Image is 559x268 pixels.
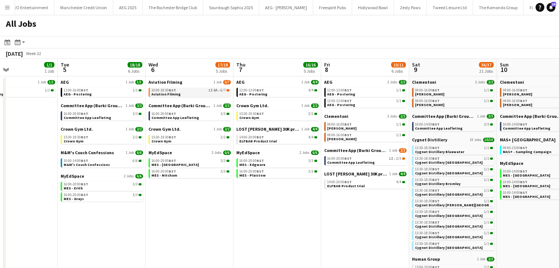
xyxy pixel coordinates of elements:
button: The Rochester Bridge Club [143,0,203,15]
span: 10:00-14:00 [503,123,527,126]
span: 10:00-18:30 [151,88,176,92]
div: Crown Gym Ltd.1 Job2/215:30-19:30BST2/2Crown Gym [236,103,319,126]
a: MyEdSpace2 Jobs6/6 [236,150,319,155]
span: 16:00-20:00 [239,159,264,163]
span: Crown Gym Ltd. [236,103,269,108]
a: MyEdSpace2 Jobs6/6 [148,150,231,155]
a: 14:00-20:00BST4/4ELFBAR Product trial [327,180,405,188]
div: AEG1 Job1/111:00-16:00BST1/1AEG - Postering [61,79,143,103]
span: 09:00-15:00 [503,146,527,150]
span: MyEdSpace [148,150,172,155]
a: Crown Gym Ltd.1 Job2/2 [61,126,143,132]
span: Aviation Filming [151,92,181,97]
span: 2/2 [487,80,494,84]
span: 3/3 [484,123,489,126]
span: BST [81,135,88,140]
span: 1/1 [484,178,489,182]
div: MyEdSpace2 Jobs6/616:00-20:00BST3/3MES - Edgware16:00-20:00BST3/3MES - Plaistow [236,150,319,180]
span: Clementoni Sampling [327,137,356,141]
span: 3/3 [221,112,226,116]
span: 12:00-13:00 [239,88,264,92]
a: 13:30-18:30BST1/1Cygnet Distillery [GEOGRAPHIC_DATA] [415,156,493,164]
span: 1/1 [484,157,489,160]
div: MyEdSpace2 Jobs6/616:00-20:00BST3/3MES - Erith16:00-20:00BST3/3MES - Grays [61,173,143,203]
div: LOST [PERSON_NAME] 30K product trial1 Job4/414:00-20:00BST4/4ELFBAR Product trial [324,171,406,190]
span: 08:00-16:00 [503,88,527,92]
span: BST [520,98,527,103]
span: BST [432,156,440,161]
span: 4/4 [311,127,319,131]
span: AEG - Postering [327,102,355,107]
a: 16:00-20:00BST3/3MES - Mitcham [151,169,229,177]
span: BST [257,158,264,163]
a: 16:00-20:00BST1I•2/3Committee App Leafleting [327,156,405,164]
span: 1/1 [484,88,489,92]
span: 10/10 [483,138,494,142]
span: 1 Job [214,80,222,84]
span: 2/2 [223,127,231,131]
div: Clementoni2 Jobs2/208:00-16:00BST1/1[PERSON_NAME]08:00-16:00BST1/1[PERSON_NAME] [412,79,494,113]
button: The Komondo Group [473,0,524,15]
a: 16:00-20:00BST3/3Committee App Leafleting [64,111,141,120]
div: • [327,157,405,160]
span: Committee App Leafleting [64,115,111,120]
a: Clementoni2 Jobs2/2 [412,79,494,85]
span: 6/6 [133,159,138,163]
span: 1 Job [126,151,134,155]
span: 1/1 [47,80,55,84]
span: 3/3 [308,159,313,163]
a: 16:00-20:00BST3/3MES - Plaistow [239,169,317,177]
span: MAS+ UK [500,137,556,142]
span: Committee App Leafleting [503,126,551,131]
span: MyEdSpace [500,160,523,166]
span: AEG [236,79,245,85]
a: 10:00-14:00BST6/6M&M's Couch Confessions [64,158,141,167]
span: 4/4 [396,180,401,184]
span: 4/4 [311,80,319,84]
span: 11:00-16:00 [64,88,88,92]
a: 14:00-20:00BST4/4ELFBAR Product trial [239,135,317,143]
span: Clementoni [324,113,348,119]
span: 2 Jobs [212,151,222,155]
button: Fision [524,0,547,15]
span: 1/1 [396,88,401,92]
span: Crown Gym Ltd. [61,126,93,132]
a: M&M's Couch Confessions1 Job6/6 [61,150,143,155]
span: BST [169,158,176,163]
a: MyEdSpace2 Jobs6/6 [61,173,143,179]
div: AEG2 Jobs2/212:00-13:00BST1/1AEG - Postering12:00-13:00BST1/1AEG - Postering [324,79,406,113]
button: AEG - [PERSON_NAME] [259,0,313,15]
span: AEG - Postering [239,92,268,97]
span: 16:00-20:00 [327,157,352,160]
span: BST [169,169,176,174]
span: Crown Gym Ltd. [148,126,181,132]
span: Committee App (Burki Group Ltd) [324,148,388,153]
span: BST [432,98,440,103]
span: 08:00-16:00 [503,99,527,103]
span: 1/1 [396,99,401,103]
span: 4/4 [308,88,313,92]
a: 16:00-20:00BST3/3MES - Erith [64,182,141,190]
button: AEG 2025 [113,0,143,15]
span: 1I [389,157,393,160]
span: 1 Job [214,127,222,131]
div: Committee App (Burki Group Ltd)1 Job3/310:00-14:00BST3/3Committee App Leafleting [412,113,494,137]
span: AEG - Postering [64,92,92,97]
span: 13:30-18:30 [415,146,440,150]
span: 08:00-16:00 [415,88,440,92]
span: BST [81,88,88,93]
div: Cygnet Distillery10 Jobs10/1013:30-18:30BST1/1Cygnet Distillery Bluewater13:30-18:30BST1/1Cygnet ... [412,137,494,256]
span: BST [169,111,176,116]
span: Committee App (Burki Group Ltd) [412,113,476,119]
span: 1/1 [484,167,489,171]
span: 16:00-20:00 [64,182,88,186]
div: Clementoni2 Jobs2/208:00-16:00BST1/1[PERSON_NAME]08:00-16:00BST1/1[PERSON_NAME] [324,113,406,148]
span: BST [432,88,440,93]
div: Committee App (Burki Group Ltd)1 Job3/316:00-20:00BST3/3Committee App Leafleting [148,103,231,126]
span: 1/1 [484,99,489,103]
a: 12:00-13:00BST4/4AEG - Postering [239,88,317,96]
span: MES - Edgware [239,162,265,167]
a: 08:00-16:00BST1/1[PERSON_NAME] [415,98,493,107]
a: 15:30-19:30BST2/2Crown Gym [239,111,317,120]
div: Committee App (Burki Group Ltd)1 Job3/316:00-20:00BST3/3Committee App Leafleting [61,103,143,126]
